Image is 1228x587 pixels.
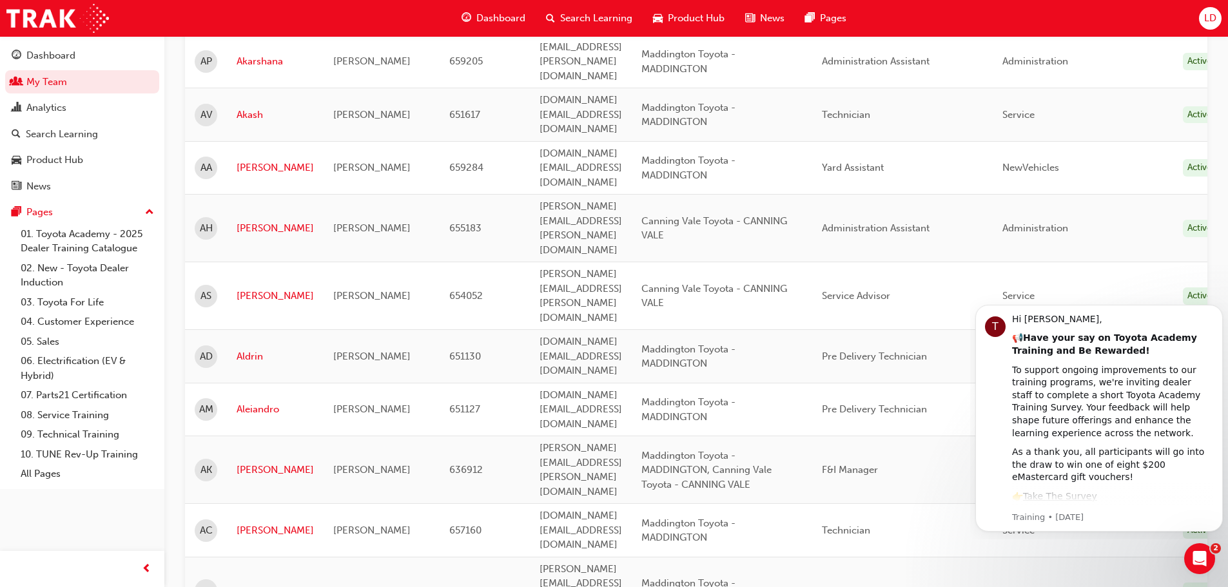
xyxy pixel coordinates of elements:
span: AK [200,463,212,477]
span: [PERSON_NAME][EMAIL_ADDRESS][PERSON_NAME][DOMAIN_NAME] [540,268,622,323]
span: Search Learning [560,11,632,26]
span: car-icon [653,10,663,26]
a: My Team [5,70,159,94]
div: Dashboard [26,48,75,63]
button: Pages [5,200,159,224]
span: Technician [822,524,870,536]
a: 01. Toyota Academy - 2025 Dealer Training Catalogue [15,224,159,258]
img: Trak [6,4,109,33]
span: news-icon [12,181,21,193]
a: Analytics [5,96,159,120]
a: [PERSON_NAME] [237,289,314,303]
span: 636912 [449,464,483,476]
div: News [26,179,51,194]
iframe: Intercom notifications message [970,293,1228,539]
span: 651130 [449,351,481,362]
span: Administration [1002,55,1068,67]
span: Maddington Toyota - MADDINGTON [641,517,736,544]
a: Dashboard [5,44,159,68]
span: AC [200,523,213,538]
span: 659284 [449,162,483,173]
span: [DOMAIN_NAME][EMAIL_ADDRESS][DOMAIN_NAME] [540,510,622,550]
a: guage-iconDashboard [451,5,536,32]
span: 655183 [449,222,482,234]
span: [PERSON_NAME][EMAIL_ADDRESS][PERSON_NAME][DOMAIN_NAME] [540,442,622,497]
span: Yard Assistant [822,162,884,173]
span: AH [200,221,213,236]
a: 07. Parts21 Certification [15,385,159,405]
span: AM [199,402,213,417]
span: [DOMAIN_NAME][EMAIL_ADDRESS][DOMAIN_NAME] [540,336,622,376]
a: Aldrin [237,349,314,364]
a: Aleiandro [237,402,314,417]
a: 02. New - Toyota Dealer Induction [15,258,159,293]
span: [PERSON_NAME] [333,351,411,362]
a: search-iconSearch Learning [536,5,643,32]
a: 05. Sales [15,332,159,352]
span: search-icon [546,10,555,26]
span: chart-icon [12,102,21,114]
span: Maddington Toyota - MADDINGTON [641,48,736,75]
button: LD [1199,7,1222,30]
span: Service [1002,290,1035,302]
span: Pages [820,11,846,26]
div: Pages [26,205,53,220]
span: Administration [1002,222,1068,234]
span: Product Hub [668,11,725,26]
div: Analytics [26,101,66,115]
span: 657160 [449,524,482,536]
span: 651127 [449,403,480,415]
span: AP [200,54,212,69]
span: F&I Manager [822,464,878,476]
span: [PERSON_NAME] [333,55,411,67]
span: [PERSON_NAME] [333,222,411,234]
span: Maddington Toyota - MADDINGTON [641,155,736,181]
span: [PERSON_NAME] [333,109,411,120]
a: pages-iconPages [795,5,857,32]
span: Canning Vale Toyota - CANNING VALE [641,283,787,309]
span: [PERSON_NAME] [333,524,411,536]
a: Akash [237,108,314,122]
div: Active [1183,106,1216,124]
a: All Pages [15,464,159,484]
span: guage-icon [462,10,471,26]
iframe: Intercom live chat [1184,543,1215,574]
span: 654052 [449,290,483,302]
span: [DOMAIN_NAME][EMAIL_ADDRESS][DOMAIN_NAME] [540,148,622,188]
span: news-icon [745,10,755,26]
a: 06. Electrification (EV & Hybrid) [15,351,159,385]
span: Maddington Toyota - MADDINGTON, Canning Vale Toyota - CANNING VALE [641,450,772,490]
span: [PERSON_NAME] [333,290,411,302]
span: up-icon [145,204,154,221]
a: [PERSON_NAME] [237,221,314,236]
a: [PERSON_NAME] [237,160,314,175]
span: [PERSON_NAME] [333,162,411,173]
div: Product Hub [26,153,83,168]
a: 09. Technical Training [15,425,159,445]
a: Product Hub [5,148,159,172]
a: Akarshana [237,54,314,69]
span: AS [200,289,211,303]
span: Canning Vale Toyota - CANNING VALE [641,215,787,242]
a: car-iconProduct Hub [643,5,735,32]
span: Service Advisor [822,290,890,302]
span: prev-icon [142,561,151,577]
a: 10. TUNE Rev-Up Training [15,445,159,465]
span: LD [1204,11,1216,26]
span: pages-icon [12,207,21,218]
span: AA [200,160,212,175]
span: pages-icon [805,10,815,26]
span: 2 [1211,543,1221,553]
span: [PERSON_NAME] [333,464,411,476]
